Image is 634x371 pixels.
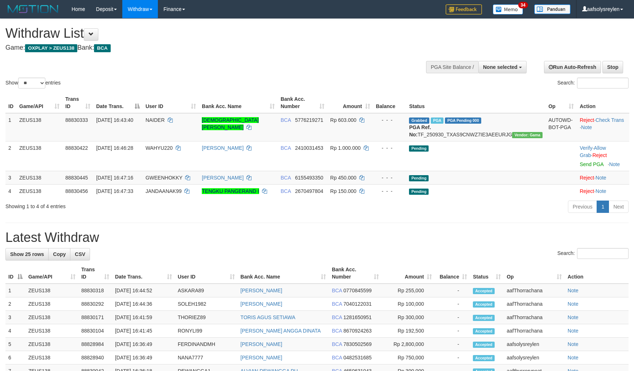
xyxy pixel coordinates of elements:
[504,311,565,324] td: aafThorrachana
[534,4,570,14] img: panduan.png
[10,251,44,257] span: Show 25 rows
[146,117,165,123] span: NAIDER
[112,311,175,324] td: [DATE] 16:41:59
[580,161,603,167] a: Send PGA
[5,324,25,338] td: 4
[241,288,282,293] a: [PERSON_NAME]
[5,284,25,297] td: 1
[568,288,578,293] a: Note
[435,338,470,351] td: -
[577,92,629,113] th: Action
[281,188,291,194] span: BCA
[609,201,629,213] a: Next
[5,184,16,198] td: 4
[93,92,143,113] th: Date Trans.: activate to sort column descending
[146,188,182,194] span: JANDAANAK99
[376,144,404,152] div: - - -
[580,145,606,158] span: ·
[5,230,629,245] h1: Latest Withdraw
[382,324,435,338] td: Rp 192,500
[65,188,88,194] span: 88830456
[597,201,609,213] a: 1
[504,263,565,284] th: Op: activate to sort column ascending
[146,145,173,151] span: WAHYU220
[16,171,62,184] td: ZEUS138
[557,78,629,88] label: Search:
[112,263,175,284] th: Date Trans.: activate to sort column ascending
[435,324,470,338] td: -
[343,301,372,307] span: Copy 7040122031 to clipboard
[446,4,482,15] img: Feedback.jpg
[602,61,623,73] a: Stop
[382,351,435,364] td: Rp 750,000
[295,117,323,123] span: Copy 5776219271 to clipboard
[512,132,543,138] span: Vendor URL: https://trx31.1velocity.biz
[62,92,93,113] th: Trans ID: activate to sort column ascending
[96,175,133,181] span: [DATE] 16:47:16
[568,328,578,334] a: Note
[18,78,45,88] select: Showentries
[577,184,629,198] td: ·
[78,297,112,311] td: 88830292
[5,78,61,88] label: Show entries
[577,171,629,184] td: ·
[112,297,175,311] td: [DATE] 16:44:36
[5,141,16,171] td: 2
[112,338,175,351] td: [DATE] 16:36:49
[96,117,133,123] span: [DATE] 16:43:40
[5,92,16,113] th: ID
[376,174,404,181] div: - - -
[343,341,372,347] span: Copy 7830502569 to clipboard
[5,311,25,324] td: 3
[48,248,70,260] a: Copy
[504,324,565,338] td: aafThorrachana
[382,311,435,324] td: Rp 300,000
[78,338,112,351] td: 88828984
[238,263,329,284] th: Bank Acc. Name: activate to sort column ascending
[175,311,238,324] td: THORIEZ89
[25,297,78,311] td: ZEUS138
[78,311,112,324] td: 88830171
[332,314,342,320] span: BCA
[577,248,629,259] input: Search:
[202,145,244,151] a: [PERSON_NAME]
[75,251,85,257] span: CSV
[329,263,382,284] th: Bank Acc. Number: activate to sort column ascending
[5,44,416,51] h4: Game: Bank:
[202,175,244,181] a: [PERSON_NAME]
[78,263,112,284] th: Trans ID: activate to sort column ascending
[518,2,528,8] span: 34
[330,117,356,123] span: Rp 603.000
[281,145,291,151] span: BCA
[112,324,175,338] td: [DATE] 16:41:45
[78,324,112,338] td: 88830104
[431,118,443,124] span: Marked by aafsolysreylen
[473,315,495,321] span: Accepted
[202,117,259,130] a: [DEMOGRAPHIC_DATA][PERSON_NAME]
[435,351,470,364] td: -
[568,355,578,360] a: Note
[295,145,323,151] span: Copy 2410031453 to clipboard
[435,263,470,284] th: Balance: activate to sort column ascending
[473,288,495,294] span: Accepted
[281,175,291,181] span: BCA
[409,124,431,137] b: PGA Ref. No:
[483,64,518,70] span: None selected
[5,26,416,41] h1: Withdraw List
[241,341,282,347] a: [PERSON_NAME]
[175,338,238,351] td: FERDINANDMH
[332,301,342,307] span: BCA
[25,263,78,284] th: Game/API: activate to sort column ascending
[25,284,78,297] td: ZEUS138
[16,184,62,198] td: ZEUS138
[504,351,565,364] td: aafsolysreylen
[295,175,323,181] span: Copy 6155493350 to clipboard
[16,92,62,113] th: Game/API: activate to sort column ascending
[112,351,175,364] td: [DATE] 16:36:49
[577,113,629,141] td: · ·
[78,284,112,297] td: 88830318
[332,328,342,334] span: BCA
[96,145,133,151] span: [DATE] 16:46:28
[568,314,578,320] a: Note
[445,118,481,124] span: PGA Pending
